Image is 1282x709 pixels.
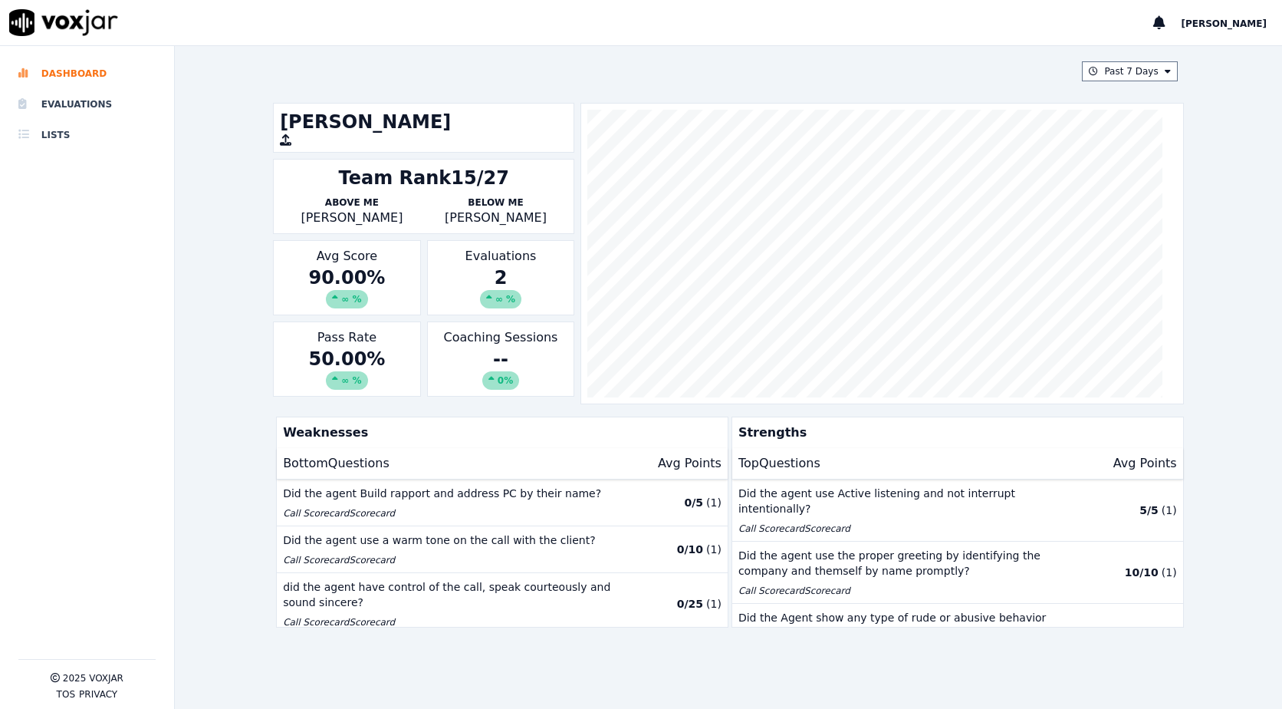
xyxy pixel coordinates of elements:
p: ( 1 ) [706,596,722,612]
p: Did the agent use Active listening and not interrupt intentionally? [738,486,1067,516]
button: Did the Agent show any type of rude or abusive behavior during the call Call ScorecardScorecard 0... [732,604,1183,666]
p: [PERSON_NAME] [424,209,568,227]
a: Dashboard [18,58,156,89]
p: ( 1 ) [706,542,722,557]
h1: [PERSON_NAME] [280,110,567,134]
p: Above Me [280,196,424,209]
p: Below Me [424,196,568,209]
div: 0% [482,371,519,390]
div: 90.00 % [280,265,414,308]
div: ∞ % [326,290,367,308]
p: 0 / 5 [684,495,703,510]
button: Did the agent use a warm tone on the call with the client? Call ScorecardScorecard 0/10 (1) [277,526,728,573]
button: Past 7 Days [1082,61,1177,81]
p: ( 1 ) [706,495,722,510]
button: Privacy [79,688,117,701]
div: 50.00 % [280,347,414,390]
p: Strengths [732,417,1177,448]
img: voxjar logo [9,9,118,36]
p: Did the agent Build rapport and address PC by their name? [283,486,612,501]
p: [PERSON_NAME] [280,209,424,227]
p: 2025 Voxjar [63,672,123,684]
p: 10 / 10 [1125,565,1159,580]
div: ∞ % [326,371,367,390]
p: 5 / 5 [1139,503,1159,518]
div: Avg Score [273,240,421,315]
p: Call Scorecard Scorecard [738,523,1067,535]
p: Call Scorecard Scorecard [283,554,612,566]
button: Did the agent use the proper greeting by identifying the company and themself by name promptly? C... [732,542,1183,604]
div: ∞ % [480,290,521,308]
p: 0 / 25 [677,596,703,612]
button: Did the agent use Active listening and not interrupt intentionally? Call ScorecardScorecard 5/5 (1) [732,480,1183,542]
a: Evaluations [18,89,156,120]
button: Did the agent Build rapport and address PC by their name? Call ScorecardScorecard 0/5 (1) [277,480,728,526]
p: 0 / 10 [677,542,703,557]
p: Did the agent use the proper greeting by identifying the company and themself by name promptly? [738,548,1067,579]
p: Avg Points [658,454,722,473]
div: -- [434,347,568,390]
button: [PERSON_NAME] [1181,14,1282,32]
div: Team Rank 15/27 [339,166,509,190]
div: Coaching Sessions [427,322,575,397]
p: Call Scorecard Scorecard [738,585,1067,597]
div: Evaluations [427,240,575,315]
p: Did the Agent show any type of rude or abusive behavior during the call [738,610,1067,641]
p: Did the agent use a warm tone on the call with the client? [283,533,612,548]
div: Pass Rate [273,322,421,397]
span: [PERSON_NAME] [1181,18,1267,29]
p: Bottom Questions [283,454,390,473]
p: Call Scorecard Scorecard [283,616,612,628]
p: ( 1 ) [1162,503,1177,518]
a: Lists [18,120,156,150]
p: Weaknesses [277,417,722,448]
button: did the agent have control of the call, speak courteously and sound sincere? Call ScorecardScorec... [277,573,728,635]
p: Call Scorecard Scorecard [283,507,612,519]
button: TOS [57,688,75,701]
p: Avg Points [1113,454,1177,473]
div: 2 [434,265,568,308]
p: ( 1 ) [1162,565,1177,580]
p: Top Questions [738,454,820,473]
p: did the agent have control of the call, speak courteously and sound sincere? [283,579,612,610]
